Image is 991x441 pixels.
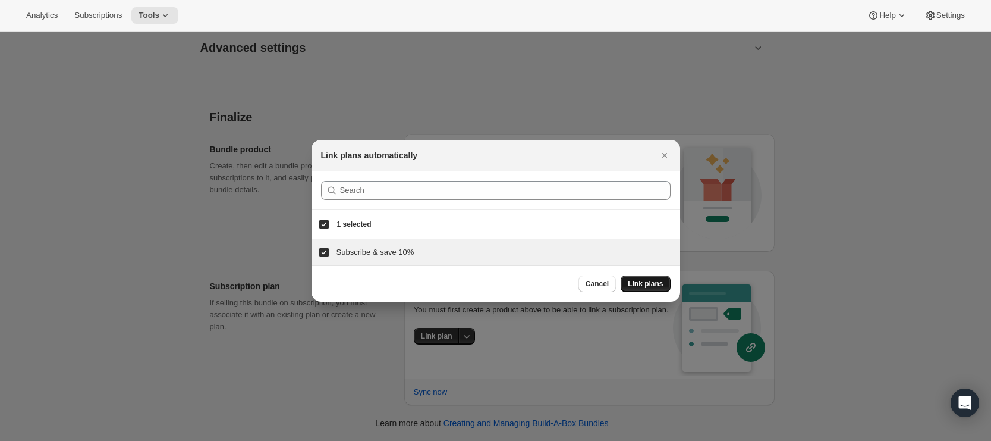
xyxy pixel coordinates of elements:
[860,7,914,24] button: Help
[19,7,65,24] button: Analytics
[26,11,58,20] span: Analytics
[586,279,609,289] span: Cancel
[67,7,129,24] button: Subscriptions
[951,389,979,417] div: Open Intercom Messenger
[578,276,616,292] button: Cancel
[879,11,895,20] span: Help
[936,11,965,20] span: Settings
[74,11,122,20] span: Subscriptions
[139,11,159,20] span: Tools
[628,279,663,289] span: Link plans
[337,220,372,229] span: 1 selected
[340,181,671,200] input: Search
[131,7,178,24] button: Tools
[336,246,673,258] h3: Subscribe & save 10%
[321,149,418,161] h2: Link plans automatically
[621,276,670,292] button: Link plans
[917,7,972,24] button: Settings
[656,147,673,164] button: Close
